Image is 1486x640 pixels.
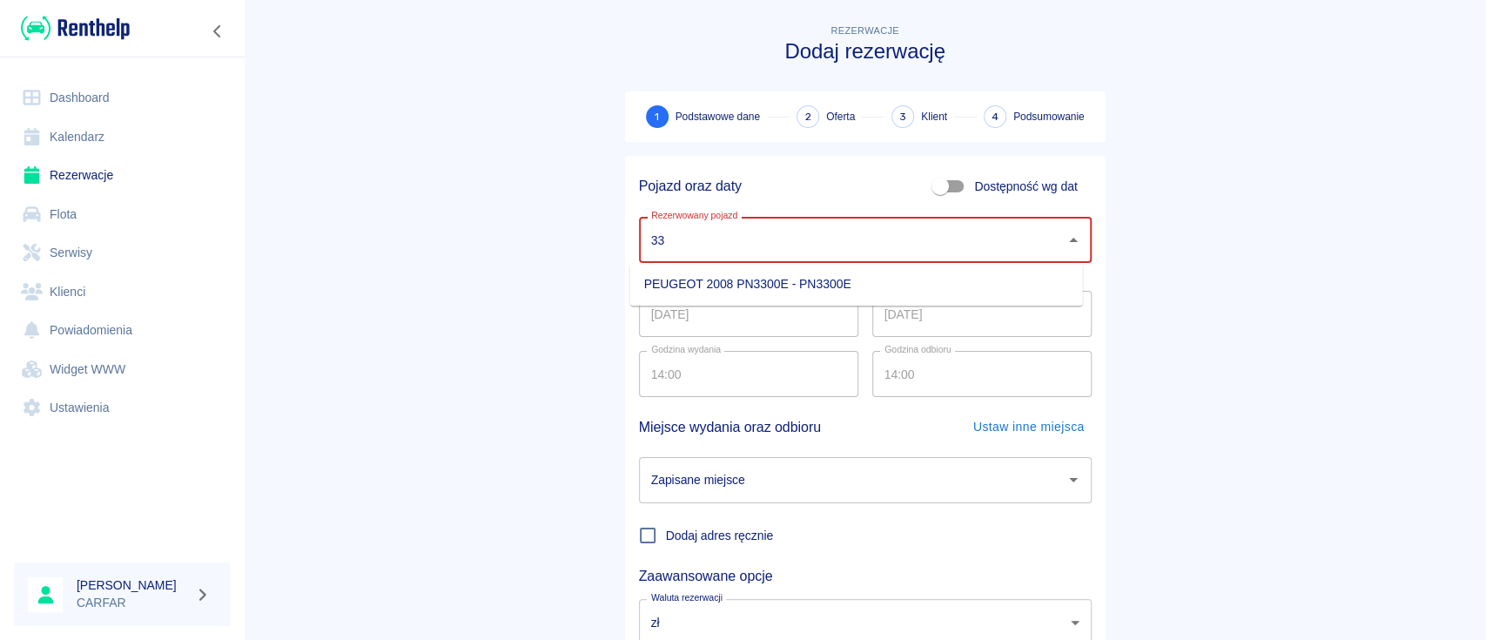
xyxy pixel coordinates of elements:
[676,109,760,125] span: Podstawowe dane
[639,568,1092,585] h5: Zaawansowane opcje
[872,351,1079,397] input: hh:mm
[639,178,742,195] h5: Pojazd oraz daty
[666,527,774,545] span: Dodaj adres ręcznie
[1013,109,1085,125] span: Podsumowanie
[884,343,951,356] label: Godzina odbioru
[639,412,821,443] h5: Miejsce wydania oraz odbioru
[639,351,846,397] input: hh:mm
[630,270,1083,299] li: PEUGEOT 2008 PN3300E - PN3300E
[651,591,723,604] label: Waluta rezerwacji
[14,273,231,312] a: Klienci
[205,20,231,43] button: Zwiń nawigację
[14,233,231,273] a: Serwisy
[651,343,721,356] label: Godzina wydania
[966,411,1092,443] button: Ustaw inne miejsca
[77,576,188,594] h6: [PERSON_NAME]
[1061,228,1086,253] button: Zamknij
[14,195,231,234] a: Flota
[21,14,130,43] img: Renthelp logo
[1061,468,1086,492] button: Otwórz
[639,291,858,337] input: DD.MM.YYYY
[14,311,231,350] a: Powiadomienia
[14,350,231,389] a: Widget WWW
[14,388,231,428] a: Ustawienia
[921,109,947,125] span: Klient
[14,118,231,157] a: Kalendarz
[872,291,1092,337] input: DD.MM.YYYY
[14,14,130,43] a: Renthelp logo
[14,156,231,195] a: Rezerwacje
[77,594,188,612] p: CARFAR
[992,108,999,126] span: 4
[805,108,811,126] span: 2
[974,178,1077,196] span: Dostępność wg dat
[826,109,855,125] span: Oferta
[655,108,659,126] span: 1
[899,108,906,126] span: 3
[14,78,231,118] a: Dashboard
[830,25,898,36] span: Rezerwacje
[625,39,1106,64] h3: Dodaj rezerwację
[651,209,737,222] label: Rezerwowany pojazd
